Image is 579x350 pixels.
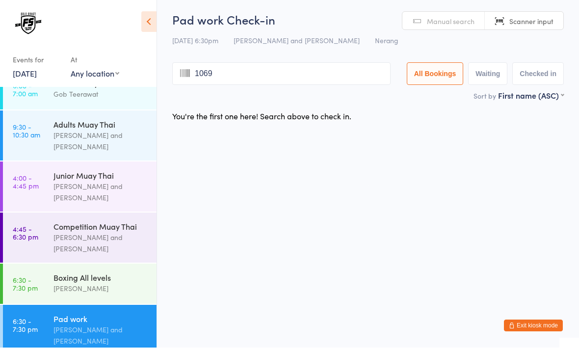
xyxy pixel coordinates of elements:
[71,70,119,81] div: Any location
[13,227,38,243] time: 4:45 - 6:30 pm
[498,92,564,103] div: First name (ASC)
[3,215,157,265] a: 4:45 -6:30 pmCompetition Muay Thai[PERSON_NAME] and [PERSON_NAME]
[53,223,148,234] div: Competition Muay Thai
[375,38,398,48] span: Nerang
[172,38,218,48] span: [DATE] 6:30pm
[3,72,157,112] a: 6:00 -7:00 amAdults Muay ThaiGob Teerawat
[13,54,61,70] div: Events for
[407,65,464,87] button: All Bookings
[10,7,47,44] img: The Fight Society
[3,266,157,306] a: 6:30 -7:30 pmBoxing All levels[PERSON_NAME]
[53,91,148,102] div: Gob Teerawat
[3,164,157,214] a: 4:00 -4:45 pmJunior Muay Thai[PERSON_NAME] and [PERSON_NAME]
[53,326,148,349] div: [PERSON_NAME] and [PERSON_NAME]
[13,320,38,335] time: 6:30 - 7:30 pm
[13,125,40,141] time: 9:30 - 10:30 am
[53,285,148,296] div: [PERSON_NAME]
[53,132,148,155] div: [PERSON_NAME] and [PERSON_NAME]
[13,176,39,192] time: 4:00 - 4:45 pm
[512,65,564,87] button: Checked in
[53,274,148,285] div: Boxing All levels
[3,113,157,163] a: 9:30 -10:30 amAdults Muay Thai[PERSON_NAME] and [PERSON_NAME]
[13,84,38,100] time: 6:00 - 7:00 am
[71,54,119,70] div: At
[13,278,38,294] time: 6:30 - 7:30 pm
[509,19,553,28] span: Scanner input
[53,172,148,183] div: Junior Muay Thai
[504,322,563,334] button: Exit kiosk mode
[13,70,37,81] a: [DATE]
[53,234,148,257] div: [PERSON_NAME] and [PERSON_NAME]
[172,65,391,87] input: Search
[172,113,351,124] div: You're the first one here! Search above to check in.
[172,14,564,30] h2: Pad work Check-in
[474,93,496,103] label: Sort by
[53,316,148,326] div: Pad work
[468,65,507,87] button: Waiting
[234,38,360,48] span: [PERSON_NAME] and [PERSON_NAME]
[53,121,148,132] div: Adults Muay Thai
[427,19,474,28] span: Manual search
[53,183,148,206] div: [PERSON_NAME] and [PERSON_NAME]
